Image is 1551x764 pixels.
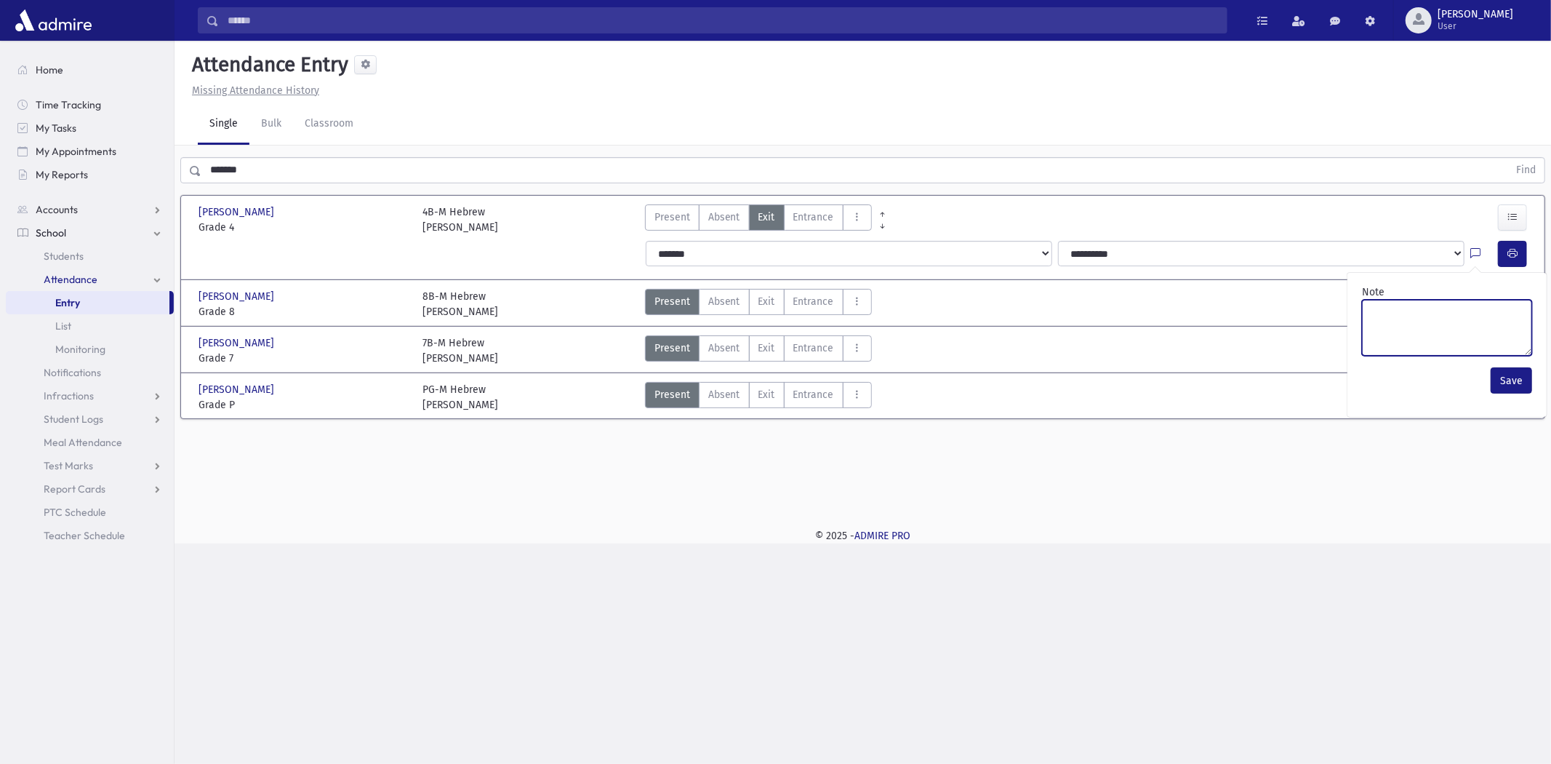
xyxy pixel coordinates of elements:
[1507,158,1544,183] button: Find
[36,145,116,158] span: My Appointments
[12,6,95,35] img: AdmirePro
[6,244,174,268] a: Students
[199,289,277,304] span: [PERSON_NAME]
[645,382,872,413] div: AttTypes
[654,341,690,356] span: Present
[199,204,277,220] span: [PERSON_NAME]
[199,220,408,235] span: Grade 4
[219,7,1227,33] input: Search
[192,84,319,97] u: Missing Attendance History
[199,397,408,413] span: Grade P
[198,104,249,145] a: Single
[758,294,775,309] span: Exit
[6,384,174,407] a: Infractions
[44,506,106,519] span: PTC Schedule
[422,382,498,413] div: PG-M Hebrew [PERSON_NAME]
[6,198,174,221] a: Accounts
[6,477,174,501] a: Report Cards
[55,343,105,356] span: Monitoring
[199,382,277,397] span: [PERSON_NAME]
[645,289,872,319] div: AttTypes
[758,210,775,225] span: Exit
[6,116,174,140] a: My Tasks
[44,273,97,286] span: Attendance
[758,341,775,356] span: Exit
[6,338,174,361] a: Monitoring
[55,296,80,309] span: Entry
[198,528,1528,544] div: © 2025 -
[422,204,498,235] div: 4B-M Hebrew [PERSON_NAME]
[654,210,690,225] span: Present
[1362,284,1384,300] label: Note
[654,294,690,309] span: Present
[6,431,174,454] a: Meal Attendance
[6,407,174,431] a: Student Logs
[758,387,775,402] span: Exit
[199,335,277,351] span: [PERSON_NAME]
[199,304,408,319] span: Grade 8
[6,221,174,244] a: School
[186,52,348,77] h5: Attendance Entry
[6,454,174,477] a: Test Marks
[186,84,319,97] a: Missing Attendance History
[708,387,740,402] span: Absent
[55,319,71,333] span: List
[44,413,103,426] span: Student Logs
[6,140,174,163] a: My Appointments
[44,459,93,472] span: Test Marks
[645,335,872,366] div: AttTypes
[1438,20,1513,32] span: User
[36,63,63,76] span: Home
[708,341,740,356] span: Absent
[793,294,834,309] span: Entrance
[6,268,174,291] a: Attendance
[854,530,910,542] a: ADMIRE PRO
[645,204,872,235] div: AttTypes
[6,163,174,186] a: My Reports
[44,389,94,402] span: Infractions
[793,387,834,402] span: Entrance
[793,210,834,225] span: Entrance
[422,335,498,366] div: 7B-M Hebrew [PERSON_NAME]
[36,98,101,111] span: Time Tracking
[6,501,174,524] a: PTC Schedule
[36,226,66,239] span: School
[1438,9,1513,20] span: [PERSON_NAME]
[6,58,174,81] a: Home
[6,314,174,338] a: List
[6,93,174,116] a: Time Tracking
[199,351,408,366] span: Grade 7
[293,104,365,145] a: Classroom
[793,341,834,356] span: Entrance
[6,524,174,547] a: Teacher Schedule
[708,294,740,309] span: Absent
[44,436,122,449] span: Meal Attendance
[6,291,169,314] a: Entry
[36,168,88,181] span: My Reports
[44,366,101,379] span: Notifications
[44,482,105,496] span: Report Cards
[422,289,498,319] div: 8B-M Hebrew [PERSON_NAME]
[1491,367,1532,394] button: Save
[44,529,125,542] span: Teacher Schedule
[654,387,690,402] span: Present
[249,104,293,145] a: Bulk
[36,203,78,216] span: Accounts
[6,361,174,384] a: Notifications
[36,122,76,135] span: My Tasks
[708,210,740,225] span: Absent
[44,250,84,263] span: Students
